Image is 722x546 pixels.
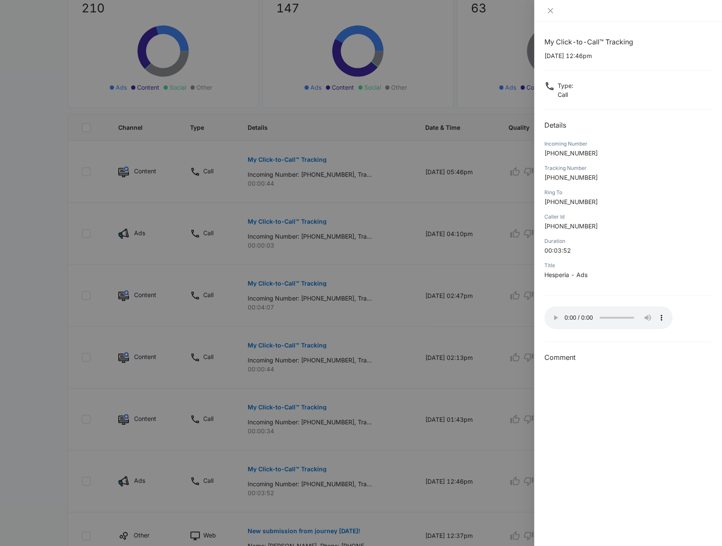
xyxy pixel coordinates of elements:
[544,271,588,278] span: Hesperia - Ads
[544,213,712,221] div: Caller Id
[558,81,573,90] p: Type :
[544,189,712,196] div: Ring To
[544,164,712,172] div: Tracking Number
[544,247,571,254] span: 00:03:52
[544,174,598,181] span: [PHONE_NUMBER]
[544,222,598,230] span: [PHONE_NUMBER]
[544,140,712,148] div: Incoming Number
[547,7,554,14] span: close
[544,352,712,362] h3: Comment
[544,198,598,205] span: [PHONE_NUMBER]
[558,90,573,99] p: Call
[544,262,712,269] div: Title
[544,120,712,130] h2: Details
[544,51,712,60] p: [DATE] 12:46pm
[544,37,712,47] h1: My Click-to-Call™ Tracking
[544,149,598,157] span: [PHONE_NUMBER]
[544,306,672,329] audio: Your browser does not support the audio tag.
[544,7,556,15] button: Close
[544,237,712,245] div: Duration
